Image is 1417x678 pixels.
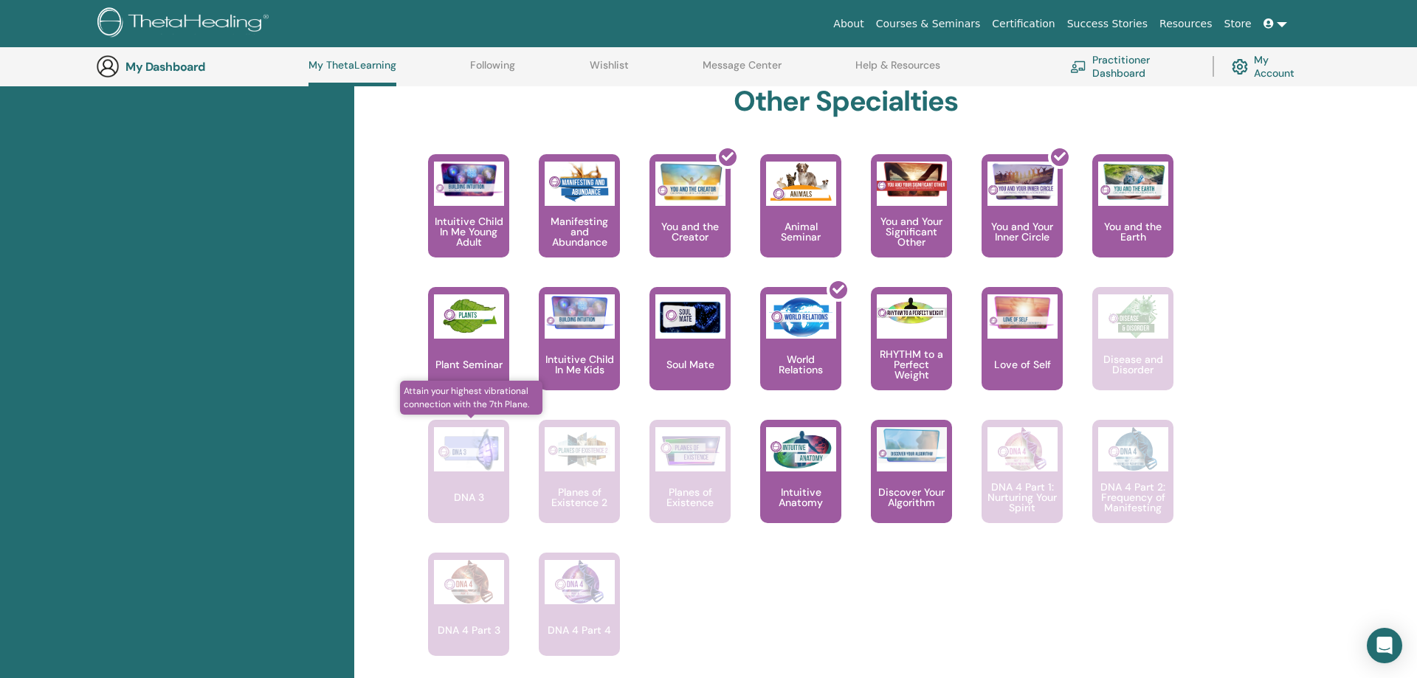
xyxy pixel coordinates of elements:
p: Soul Mate [661,359,720,370]
img: DNA 3 [434,427,504,471]
img: Manifesting and Abundance [545,162,615,206]
a: Attain your highest vibrational connection with the 7th Plane. DNA 3 DNA 3 [428,420,509,553]
a: You and Your Significant Other You and Your Significant Other [871,154,952,287]
a: Planes of Existence Planes of Existence [649,420,731,553]
img: You and Your Inner Circle [987,162,1058,201]
p: Intuitive Child In Me Kids [539,354,620,375]
p: You and Your Significant Other [871,216,952,247]
p: DNA 4 Part 2: Frequency of Manifesting [1092,482,1173,513]
a: Intuitive Child In Me Young Adult Intuitive Child In Me Young Adult [428,154,509,287]
p: Plant Seminar [430,359,508,370]
p: DNA 4 Part 3 [432,625,506,635]
p: Intuitive Anatomy [760,487,841,508]
a: Manifesting and Abundance Manifesting and Abundance [539,154,620,287]
a: Intuitive Child In Me Kids Intuitive Child In Me Kids [539,287,620,420]
img: generic-user-icon.jpg [96,55,120,78]
p: Love of Self [988,359,1057,370]
img: Love of Self [987,294,1058,331]
p: World Relations [760,354,841,375]
p: Disease and Disorder [1092,354,1173,375]
a: Wishlist [590,59,629,83]
p: DNA 4 Part 4 [542,625,617,635]
a: DNA 4 Part 2: Frequency of Manifesting DNA 4 Part 2: Frequency of Manifesting [1092,420,1173,553]
p: DNA 3 [448,492,490,502]
a: RHYTHM to a Perfect Weight RHYTHM to a Perfect Weight [871,287,952,420]
img: logo.png [97,7,274,41]
a: Following [470,59,515,83]
img: Disease and Disorder [1098,294,1168,339]
p: Planes of Existence [649,487,731,508]
img: DNA 4 Part 3 [434,560,504,604]
a: My Account [1232,50,1306,83]
h2: Other Specialties [734,85,959,119]
img: cog.svg [1232,55,1248,78]
a: You and the Creator You and the Creator [649,154,731,287]
img: Soul Mate [655,294,725,339]
p: Manifesting and Abundance [539,216,620,247]
a: DNA 4 Part 1: Nurturing Your Spirit DNA 4 Part 1: Nurturing Your Spirit [982,420,1063,553]
a: World Relations World Relations [760,287,841,420]
a: Message Center [703,59,782,83]
img: DNA 4 Part 1: Nurturing Your Spirit [987,427,1058,471]
img: RHYTHM to a Perfect Weight [877,294,947,328]
img: World Relations [766,294,836,339]
img: Animal Seminar [766,162,836,206]
p: DNA 4 Part 1: Nurturing Your Spirit [982,482,1063,513]
p: Animal Seminar [760,221,841,242]
a: Help & Resources [855,59,940,83]
img: Plant Seminar [434,294,504,339]
a: Resources [1154,10,1218,38]
img: Planes of Existence 2 [545,427,615,471]
h3: My Dashboard [125,60,273,74]
img: Discover Your Algorithm [877,427,947,463]
img: DNA 4 Part 2: Frequency of Manifesting [1098,427,1168,471]
a: Plant Seminar Plant Seminar [428,287,509,420]
p: You and Your Inner Circle [982,221,1063,242]
a: Certification [986,10,1061,38]
a: Planes of Existence 2 Planes of Existence 2 [539,420,620,553]
p: Discover Your Algorithm [871,487,952,508]
img: DNA 4 Part 4 [545,560,615,604]
img: Intuitive Anatomy [766,427,836,471]
img: Planes of Existence [655,427,725,471]
a: Success Stories [1061,10,1154,38]
img: Intuitive Child In Me Kids [545,294,615,331]
a: Soul Mate Soul Mate [649,287,731,420]
a: About [827,10,869,38]
img: You and Your Significant Other [877,162,947,198]
p: You and the Creator [649,221,731,242]
a: Love of Self Love of Self [982,287,1063,420]
a: My ThetaLearning [308,59,396,86]
a: Practitioner Dashboard [1070,50,1195,83]
img: You and the Earth [1098,162,1168,201]
a: Discover Your Algorithm Discover Your Algorithm [871,420,952,553]
a: Intuitive Anatomy Intuitive Anatomy [760,420,841,553]
p: Planes of Existence 2 [539,487,620,508]
img: You and the Creator [655,162,725,202]
a: Disease and Disorder Disease and Disorder [1092,287,1173,420]
img: Intuitive Child In Me Young Adult [434,162,504,198]
img: chalkboard-teacher.svg [1070,60,1086,72]
a: Courses & Seminars [870,10,987,38]
a: Store [1218,10,1258,38]
p: Intuitive Child In Me Young Adult [428,216,509,247]
p: RHYTHM to a Perfect Weight [871,349,952,380]
a: You and the Earth You and the Earth [1092,154,1173,287]
a: You and Your Inner Circle You and Your Inner Circle [982,154,1063,287]
a: Animal Seminar Animal Seminar [760,154,841,287]
p: You and the Earth [1092,221,1173,242]
div: Open Intercom Messenger [1367,628,1402,663]
span: Attain your highest vibrational connection with the 7th Plane. [400,381,542,415]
